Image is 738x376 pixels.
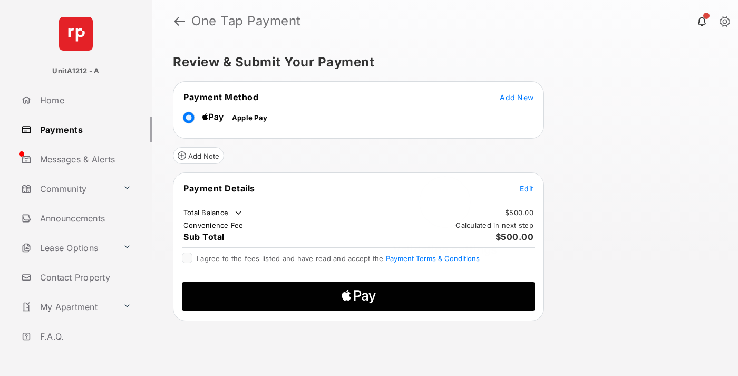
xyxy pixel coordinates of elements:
[17,294,119,320] a: My Apartment
[191,15,301,27] strong: One Tap Payment
[393,243,498,256] span: Validating settings
[17,88,152,113] a: Home
[17,117,152,142] a: Payments
[17,176,119,201] a: Community
[17,206,152,231] a: Announcements
[17,235,119,261] a: Lease Options
[59,17,93,51] img: svg+xml;base64,PHN2ZyB4bWxucz0iaHR0cDovL3d3dy53My5vcmcvMjAwMC9zdmciIHdpZHRoPSI2NCIgaGVpZ2h0PSI2NC...
[17,265,152,290] a: Contact Property
[17,147,152,172] a: Messages & Alerts
[17,324,152,349] a: F.A.Q.
[52,66,99,76] p: UnitA1212 - A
